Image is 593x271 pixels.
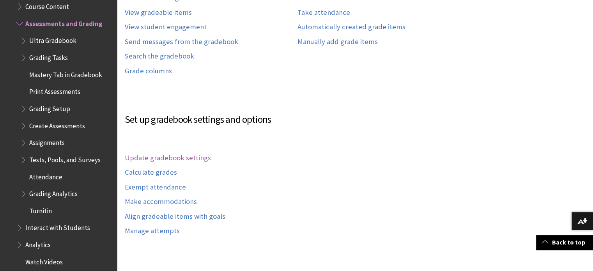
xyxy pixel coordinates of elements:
[25,255,63,266] span: Watch Videos
[125,112,290,135] h3: Set up gradebook settings and options
[29,102,70,113] span: Grading Setup
[297,37,378,46] a: Manually add grade items
[125,37,238,46] a: Send messages from the gradebook
[29,34,76,45] span: Ultra Gradebook
[125,212,225,221] a: Align gradeable items with goals
[125,8,192,17] a: View gradeable items
[125,227,180,236] a: Manage attempts
[297,23,405,32] a: Automatically created grade items
[125,23,207,32] a: View student engagement
[125,154,211,163] a: Update gradebook settings
[29,153,101,164] span: Tests, Pools, and Surveys
[125,168,177,177] a: Calculate grades
[125,197,197,206] a: Make accommodations
[25,17,103,28] span: Assessments and Grading
[25,221,90,232] span: Interact with Students
[29,85,80,96] span: Print Assessments
[125,52,194,61] a: Search the gradebook
[125,183,186,192] a: Exempt attendance
[29,170,62,181] span: Attendance
[29,119,85,130] span: Create Assessments
[29,51,68,62] span: Grading Tasks
[29,136,65,147] span: Assignments
[536,235,593,250] a: Back to top
[29,204,52,215] span: Turnitin
[29,187,78,198] span: Grading Analytics
[29,68,102,79] span: Mastery Tab in Gradebook
[297,8,350,17] a: Take attendance
[125,67,172,76] a: Grade columns
[25,238,51,249] span: Analytics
